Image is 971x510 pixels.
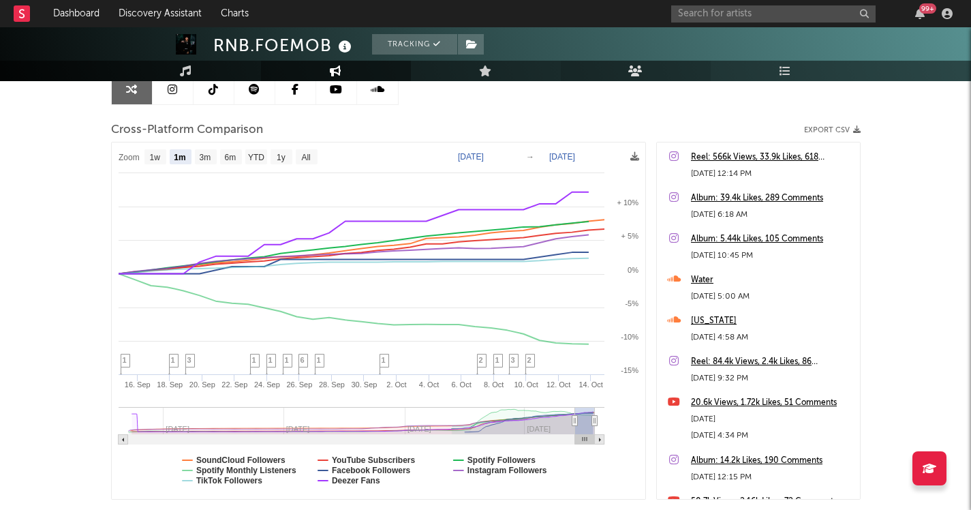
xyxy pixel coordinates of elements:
text: All [301,153,310,162]
text: Facebook Followers [331,466,410,475]
text: 22. Sep [221,380,247,389]
span: 2 [479,356,483,364]
text: -10% [621,333,638,341]
div: [DATE] 4:58 AM [691,329,853,346]
text: 3m [199,153,211,162]
a: Reel: 566k Views, 33.9k Likes, 618 Comments [691,149,853,166]
text: SoundCloud Followers [196,455,286,465]
text: → [526,152,534,162]
text: 8. Oct [483,380,503,389]
span: 1 [495,356,499,364]
div: [DATE] 10:45 PM [691,247,853,264]
text: 24. Sep [253,380,279,389]
text: 6m [224,153,236,162]
text: 4. Oct [418,380,438,389]
span: Cross-Platform Comparison [111,122,263,138]
span: 1 [382,356,386,364]
text: 6. Oct [451,380,471,389]
a: Reel: 84.4k Views, 2.4k Likes, 86 Comments [691,354,853,370]
div: [DATE] 5:00 AM [691,288,853,305]
button: Export CSV [804,126,861,134]
div: [DATE] 9:32 PM [691,370,853,387]
button: Tracking [372,34,457,55]
text: Spotify Followers [467,455,535,465]
input: Search for artists [671,5,876,22]
text: 2. Oct [386,380,406,389]
a: 50.7k Views, 2.16k Likes, 72 Comments [691,494,853,510]
text: + 5% [621,232,638,240]
div: [DATE] [691,411,853,427]
div: [DATE] 12:15 PM [691,469,853,485]
text: 28. Sep [318,380,344,389]
text: 12. Oct [546,380,570,389]
text: TikTok Followers [196,476,262,485]
text: 1w [149,153,160,162]
a: [US_STATE] [691,313,853,329]
text: Spotify Monthly Listeners [196,466,296,475]
span: 1 [252,356,256,364]
text: 1y [277,153,286,162]
div: [DATE] 4:34 PM [691,427,853,444]
span: 3 [511,356,515,364]
text: YTD [247,153,264,162]
text: 18. Sep [157,380,183,389]
text: 14. Oct [579,380,602,389]
text: 20. Sep [189,380,215,389]
text: YouTube Subscribers [331,455,415,465]
span: 1 [171,356,175,364]
text: -15% [621,366,638,374]
span: 1 [285,356,289,364]
text: [DATE] [549,152,575,162]
a: Album: 39.4k Likes, 289 Comments [691,190,853,207]
span: 1 [317,356,321,364]
div: [DATE] 6:18 AM [691,207,853,223]
text: Deezer Fans [331,476,380,485]
a: Album: 14.2k Likes, 190 Comments [691,453,853,469]
text: Instagram Followers [467,466,546,475]
text: + 10% [617,198,638,207]
text: 16. Sep [124,380,150,389]
span: 1 [268,356,273,364]
div: [DATE] 12:14 PM [691,166,853,182]
text: -5% [625,299,638,307]
a: 20.6k Views, 1.72k Likes, 51 Comments [691,395,853,411]
span: 6 [300,356,305,364]
div: RNB.FOEMOB [213,34,355,57]
div: 99 + [919,3,936,14]
span: 2 [527,356,531,364]
span: 3 [187,356,191,364]
a: Water [691,272,853,288]
text: 0% [628,266,638,274]
text: 30. Sep [351,380,377,389]
text: Zoom [119,153,140,162]
text: 1m [174,153,185,162]
span: 1 [123,356,127,364]
text: 10. Oct [514,380,538,389]
text: [DATE] [458,152,484,162]
a: Album: 5.44k Likes, 105 Comments [691,231,853,247]
text: 26. Sep [286,380,312,389]
button: 99+ [915,8,925,19]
